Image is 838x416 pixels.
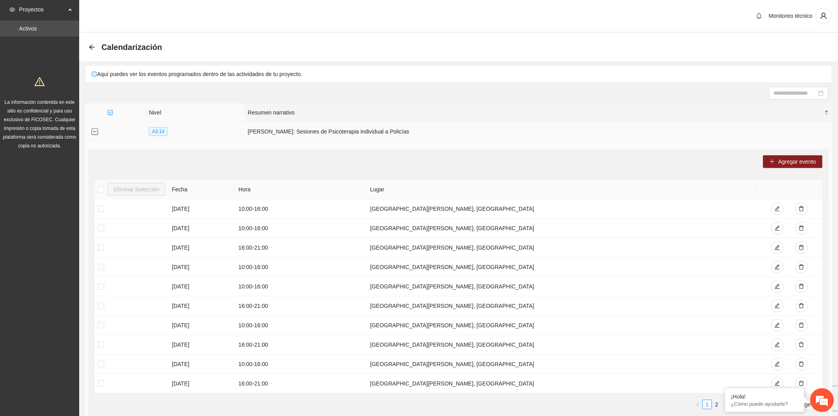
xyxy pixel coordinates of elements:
[799,225,804,232] span: delete
[169,316,235,335] td: [DATE]
[169,296,235,316] td: [DATE]
[775,206,780,212] span: edit
[130,4,149,23] div: Minimizar ventana de chat en vivo
[771,261,784,273] button: edit
[795,202,808,215] button: delete
[753,13,765,19] span: bell
[367,258,757,277] td: [GEOGRAPHIC_DATA][PERSON_NAME], [GEOGRAPHIC_DATA]
[799,206,804,212] span: delete
[795,377,808,390] button: delete
[778,157,816,166] span: Agregar evento
[799,245,804,251] span: delete
[799,284,804,290] span: delete
[367,219,757,238] td: [GEOGRAPHIC_DATA][PERSON_NAME], [GEOGRAPHIC_DATA]
[235,238,367,258] td: 16:00 - 21:00
[775,322,780,329] span: edit
[169,258,235,277] td: [DATE]
[89,44,95,51] div: Back
[771,377,784,390] button: edit
[693,400,703,409] li: Previous Page
[703,400,712,409] a: 1
[235,355,367,374] td: 10:00 - 16:00
[816,8,832,24] button: user
[169,335,235,355] td: [DATE]
[795,222,808,235] button: delete
[775,361,780,368] span: edit
[235,219,367,238] td: 10:00 - 16:00
[235,199,367,219] td: 10:00 - 16:00
[775,264,780,271] span: edit
[367,199,757,219] td: [GEOGRAPHIC_DATA][PERSON_NAME], [GEOGRAPHIC_DATA]
[89,44,95,50] span: arrow-left
[771,300,784,312] button: edit
[771,241,784,254] button: edit
[775,381,780,387] span: edit
[799,361,804,368] span: delete
[769,13,813,19] span: Monitoreo técnico
[753,10,766,22] button: bell
[771,319,784,332] button: edit
[775,284,780,290] span: edit
[367,296,757,316] td: [GEOGRAPHIC_DATA][PERSON_NAME], [GEOGRAPHIC_DATA]
[34,76,45,87] span: warning
[775,225,780,232] span: edit
[367,238,757,258] td: [GEOGRAPHIC_DATA][PERSON_NAME], [GEOGRAPHIC_DATA]
[10,7,15,12] span: eye
[3,99,76,149] span: La información contenida en este sitio es confidencial y para uso exclusivo de FICOSEC. Cualquier...
[816,12,831,19] span: user
[799,322,804,329] span: delete
[46,106,109,186] span: Estamos en línea.
[795,241,808,254] button: delete
[712,400,722,409] li: 2
[367,355,757,374] td: [GEOGRAPHIC_DATA][PERSON_NAME], [GEOGRAPHIC_DATA]
[169,238,235,258] td: [DATE]
[235,316,367,335] td: 10:00 - 16:00
[795,280,808,293] button: delete
[235,335,367,355] td: 16:00 - 21:00
[235,374,367,393] td: 16:00 - 21:00
[91,71,97,77] span: exclamation-circle
[795,300,808,312] button: delete
[763,155,823,168] button: plusAgregar evento
[91,129,98,135] button: Collapse row
[367,316,757,335] td: [GEOGRAPHIC_DATA][PERSON_NAME], [GEOGRAPHIC_DATA]
[169,199,235,219] td: [DATE]
[19,2,66,17] span: Proyectos
[799,342,804,348] span: delete
[169,180,235,199] th: Fecha
[769,159,775,165] span: plus
[731,393,798,400] div: ¡Hola!
[799,303,804,309] span: delete
[693,400,703,409] button: left
[146,103,245,122] th: Nivel
[101,41,162,53] span: Calendarización
[775,303,780,309] span: edit
[235,277,367,296] td: 10:00 - 16:00
[799,381,804,387] span: delete
[795,261,808,273] button: delete
[235,296,367,316] td: 16:00 - 21:00
[367,374,757,393] td: [GEOGRAPHIC_DATA][PERSON_NAME], [GEOGRAPHIC_DATA]
[799,264,804,271] span: delete
[149,127,168,136] span: A3.14
[107,183,166,196] button: Eliminar Selección
[771,222,784,235] button: edit
[169,277,235,296] td: [DATE]
[367,180,757,199] th: Lugar
[367,277,757,296] td: [GEOGRAPHIC_DATA][PERSON_NAME], [GEOGRAPHIC_DATA]
[795,319,808,332] button: delete
[775,245,780,251] span: edit
[771,358,784,370] button: edit
[722,400,731,409] li: 3
[771,202,784,215] button: edit
[235,258,367,277] td: 10:00 - 16:00
[695,403,700,407] span: left
[795,338,808,351] button: delete
[86,66,832,82] div: Aquí puedes ver los eventos programados dentro de las actividades de tu proyecto.
[367,335,757,355] td: [GEOGRAPHIC_DATA][PERSON_NAME], [GEOGRAPHIC_DATA]
[107,110,113,115] span: check-square
[775,342,780,348] span: edit
[169,219,235,238] td: [DATE]
[731,401,798,407] p: ¿Cómo puedo ayudarte?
